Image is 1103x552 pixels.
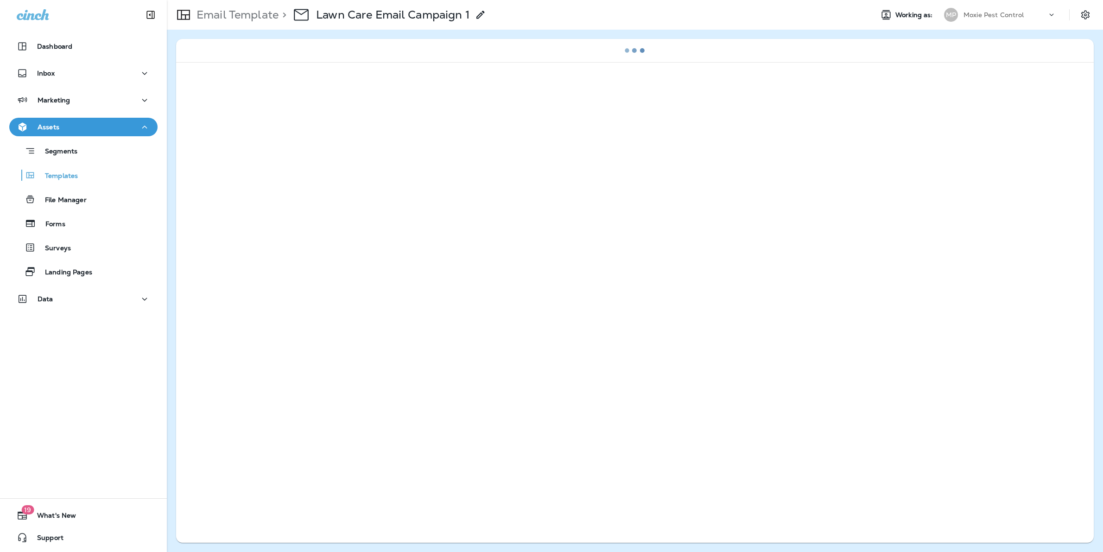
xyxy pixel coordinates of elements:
[38,123,59,131] p: Assets
[36,196,87,205] p: File Manager
[193,8,279,22] p: Email Template
[9,141,158,161] button: Segments
[9,290,158,308] button: Data
[9,190,158,209] button: File Manager
[28,534,63,545] span: Support
[38,295,53,303] p: Data
[36,268,92,277] p: Landing Pages
[9,118,158,136] button: Assets
[36,147,77,157] p: Segments
[9,262,158,281] button: Landing Pages
[37,43,72,50] p: Dashboard
[37,70,55,77] p: Inbox
[9,238,158,257] button: Surveys
[36,172,78,181] p: Templates
[9,64,158,82] button: Inbox
[279,8,286,22] p: >
[9,506,158,525] button: 19What's New
[138,6,164,24] button: Collapse Sidebar
[964,11,1024,19] p: Moxie Pest Control
[944,8,958,22] div: MP
[895,11,935,19] span: Working as:
[316,8,469,22] p: Lawn Care Email Campaign 1
[9,528,158,547] button: Support
[9,91,158,109] button: Marketing
[36,220,65,229] p: Forms
[9,214,158,233] button: Forms
[9,165,158,185] button: Templates
[28,512,76,523] span: What's New
[21,505,34,514] span: 19
[38,96,70,104] p: Marketing
[9,37,158,56] button: Dashboard
[1077,6,1094,23] button: Settings
[36,244,71,253] p: Surveys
